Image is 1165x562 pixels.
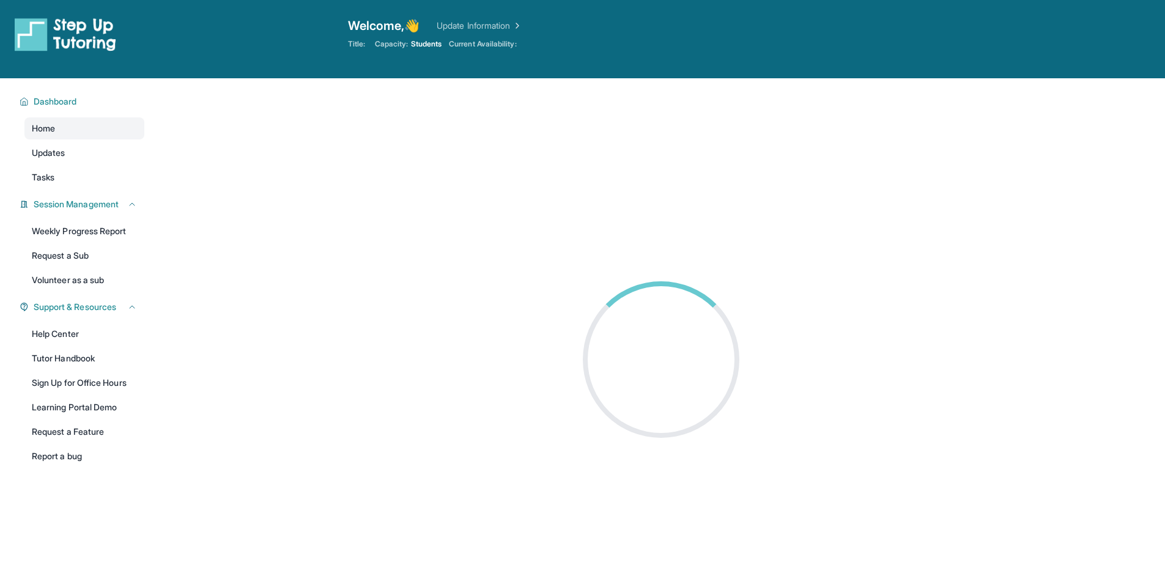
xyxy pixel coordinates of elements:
[24,396,144,418] a: Learning Portal Demo
[24,245,144,267] a: Request a Sub
[24,445,144,467] a: Report a bug
[24,347,144,369] a: Tutor Handbook
[29,301,137,313] button: Support & Resources
[510,20,522,32] img: Chevron Right
[411,39,442,49] span: Students
[29,95,137,108] button: Dashboard
[449,39,516,49] span: Current Availability:
[24,142,144,164] a: Updates
[24,372,144,394] a: Sign Up for Office Hours
[34,198,119,210] span: Session Management
[437,20,522,32] a: Update Information
[32,122,55,135] span: Home
[15,17,116,51] img: logo
[24,269,144,291] a: Volunteer as a sub
[24,421,144,443] a: Request a Feature
[24,323,144,345] a: Help Center
[32,171,54,183] span: Tasks
[34,95,77,108] span: Dashboard
[34,301,116,313] span: Support & Resources
[29,198,137,210] button: Session Management
[348,39,365,49] span: Title:
[375,39,409,49] span: Capacity:
[24,117,144,139] a: Home
[24,166,144,188] a: Tasks
[32,147,65,159] span: Updates
[24,220,144,242] a: Weekly Progress Report
[348,17,420,34] span: Welcome, 👋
